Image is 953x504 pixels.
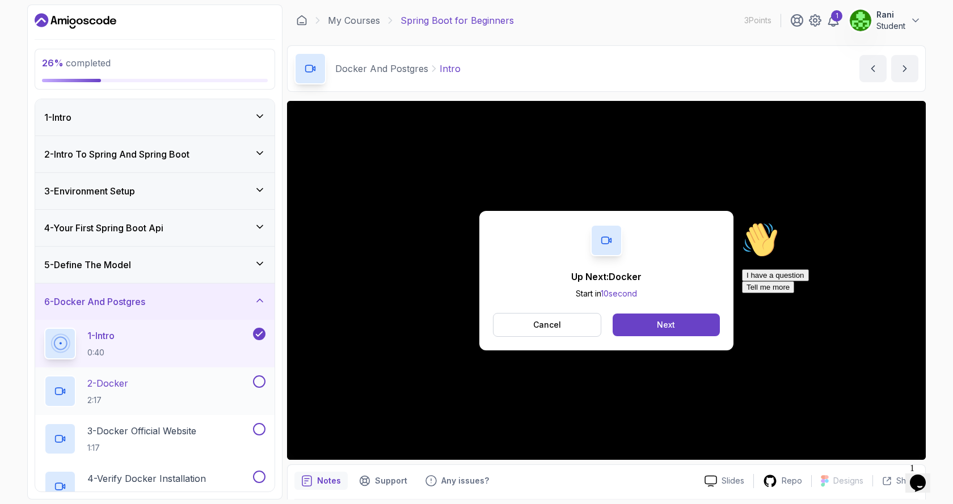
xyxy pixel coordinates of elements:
[657,319,675,331] div: Next
[400,14,514,27] p: Spring Boot for Beginners
[87,376,128,390] p: 2 - Docker
[872,475,918,486] button: Share
[35,136,275,172] button: 2-Intro To Spring And Spring Boot
[571,270,642,283] p: Up Next: Docker
[876,9,905,20] p: Rani
[42,57,111,69] span: completed
[44,221,163,235] h3: 4 - Your First Spring Boot Api
[44,375,265,407] button: 2-Docker2:17
[44,111,71,124] h3: 1 - Intro
[601,289,637,298] span: 10 second
[44,471,265,502] button: 4-Verify Docker Installation1:32
[335,62,428,75] p: Docker And Postgres
[827,14,840,27] a: 1
[287,101,926,460] iframe: 1 - Intro
[5,5,209,76] div: 👋Hi! How can we help?I have a questionTell me more
[722,475,744,486] p: Slides
[5,64,57,76] button: Tell me more
[87,472,206,485] p: 4 - Verify Docker Installation
[493,313,601,337] button: Cancel
[849,9,921,32] button: user profile imageRaniStudent
[441,475,489,486] p: Any issues?
[352,472,414,490] button: Support button
[5,34,112,43] span: Hi! How can we help?
[737,217,942,453] iframe: chat widget
[896,475,918,486] p: Share
[831,10,842,22] div: 1
[419,472,496,490] button: Feedback button
[533,319,561,331] p: Cancel
[695,475,753,487] a: Slides
[87,395,128,406] p: 2:17
[5,52,71,64] button: I have a question
[859,55,887,82] button: previous content
[87,329,115,342] p: 1 - Intro
[296,15,307,26] a: Dashboard
[876,20,905,32] p: Student
[44,147,189,161] h3: 2 - Intro To Spring And Spring Boot
[850,10,871,31] img: user profile image
[328,14,380,27] a: My Courses
[375,475,407,486] p: Support
[44,258,131,272] h3: 5 - Define The Model
[754,474,811,488] a: Repo
[44,328,265,359] button: 1-Intro0:40
[317,475,341,486] p: Notes
[44,423,265,455] button: 3-Docker Official Website1:17
[87,442,196,454] p: 1:17
[905,459,942,493] iframe: chat widget
[440,62,461,75] p: Intro
[571,288,642,299] p: Start in
[42,57,64,69] span: 26 %
[35,210,275,246] button: 4-Your First Spring Boot Api
[35,173,275,209] button: 3-Environment Setup
[87,347,115,358] p: 0:40
[35,283,275,320] button: 6-Docker And Postgres
[744,15,771,26] p: 3 Points
[613,314,720,336] button: Next
[833,475,863,486] p: Designs
[35,247,275,283] button: 5-Define The Model
[35,12,116,30] a: Dashboard
[891,55,918,82] button: next content
[44,184,135,198] h3: 3 - Environment Setup
[35,99,275,135] button: 1-Intro
[782,475,802,486] p: Repo
[5,5,41,41] img: :wave:
[87,490,206,501] p: 1:32
[87,424,196,438] p: 3 - Docker Official Website
[294,472,348,490] button: notes button
[44,295,145,308] h3: 6 - Docker And Postgres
